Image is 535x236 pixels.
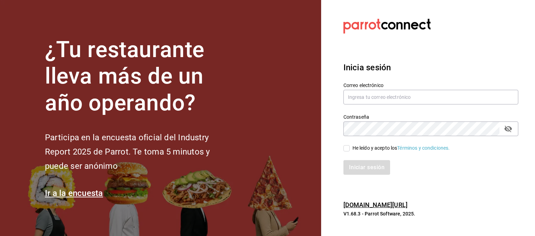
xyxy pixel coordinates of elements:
label: Contraseña [343,114,518,119]
a: Términos y condiciones. [397,145,450,151]
button: passwordField [502,123,514,135]
a: [DOMAIN_NAME][URL] [343,201,408,209]
input: Ingresa tu correo electrónico [343,90,518,104]
p: V1.68.3 - Parrot Software, 2025. [343,210,518,217]
h1: ¿Tu restaurante lleva más de un año operando? [45,37,233,117]
h2: Participa en la encuesta oficial del Industry Report 2025 de Parrot. Te toma 5 minutos y puede se... [45,131,233,173]
a: Ir a la encuesta [45,188,103,198]
h3: Inicia sesión [343,61,518,74]
div: He leído y acepto los [352,144,450,152]
label: Correo electrónico [343,82,518,87]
